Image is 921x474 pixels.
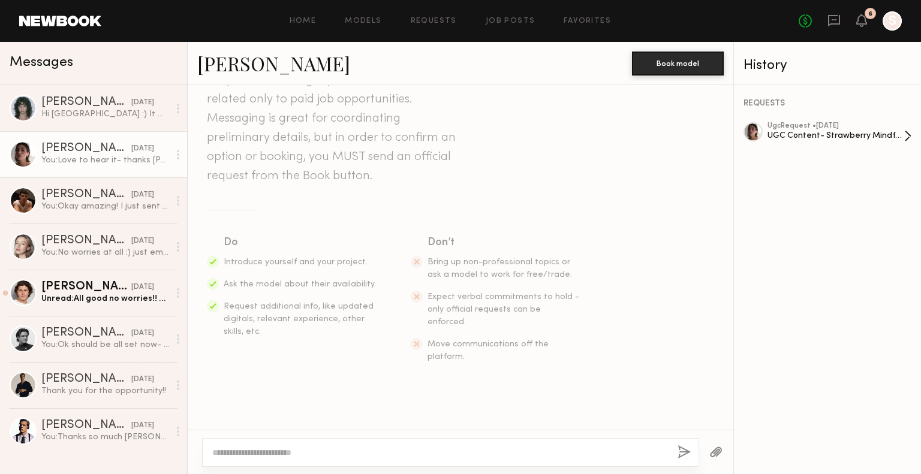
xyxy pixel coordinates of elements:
[207,71,459,186] header: Keep direct messages professional and related only to paid job opportunities. Messaging is great ...
[41,293,169,304] div: Unread: All good no worries!! Have a great weekend :)
[632,52,724,76] button: Book model
[131,143,154,155] div: [DATE]
[767,130,904,141] div: UGC Content- Strawberry Mindful Blend Launch
[41,108,169,120] div: Hi [GEOGRAPHIC_DATA] :) It was the rate!! For 3/ 4 videos plus IG stories my rate is typically ar...
[41,96,131,108] div: [PERSON_NAME]
[632,58,724,68] a: Book model
[41,327,131,339] div: [PERSON_NAME]
[428,340,549,361] span: Move communications off the platform.
[41,189,131,201] div: [PERSON_NAME]
[131,374,154,385] div: [DATE]
[411,17,457,25] a: Requests
[41,143,131,155] div: [PERSON_NAME]
[345,17,381,25] a: Models
[41,431,169,443] div: You: Thanks so much [PERSON_NAME]!
[224,303,374,336] span: Request additional info, like updated digitals, relevant experience, other skills, etc.
[131,282,154,293] div: [DATE]
[428,234,581,251] div: Don’t
[41,235,131,247] div: [PERSON_NAME]
[10,56,73,70] span: Messages
[744,59,911,73] div: History
[224,280,376,288] span: Ask the model about their availability.
[41,155,169,166] div: You: Love to hear it- thanks [PERSON_NAME]!
[564,17,611,25] a: Favorites
[486,17,535,25] a: Job Posts
[883,11,902,31] a: S
[428,293,579,326] span: Expect verbal commitments to hold - only official requests can be enforced.
[41,201,169,212] div: You: Okay amazing! I just sent over a package with our strawberry cans plus a few of our other pr...
[41,385,169,397] div: Thank you for the opportunity!!
[131,420,154,431] div: [DATE]
[41,373,131,385] div: [PERSON_NAME]
[131,236,154,247] div: [DATE]
[428,258,572,279] span: Bring up non-professional topics or ask a model to work for free/trade.
[131,328,154,339] div: [DATE]
[41,419,131,431] div: [PERSON_NAME]
[290,17,317,25] a: Home
[131,189,154,201] div: [DATE]
[224,234,377,251] div: Do
[131,97,154,108] div: [DATE]
[744,99,911,108] div: REQUESTS
[868,11,872,17] div: 6
[767,122,904,130] div: ugc Request • [DATE]
[224,258,368,266] span: Introduce yourself and your project.
[767,122,911,150] a: ugcRequest •[DATE]UGC Content- Strawberry Mindful Blend Launch
[41,281,131,293] div: [PERSON_NAME]
[41,339,169,351] div: You: Ok should be all set now- went through!
[41,247,169,258] div: You: No worries at all :) just emailed you!
[197,50,350,76] a: [PERSON_NAME]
